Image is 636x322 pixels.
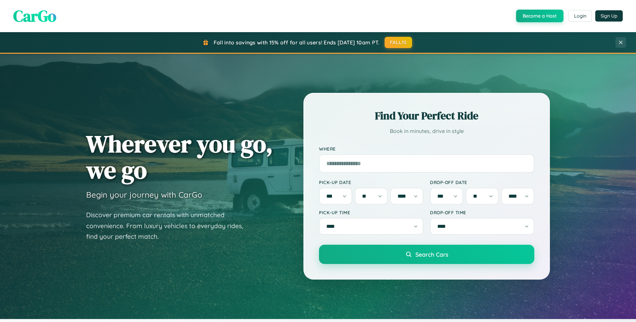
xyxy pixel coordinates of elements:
[595,10,623,22] button: Sign Up
[86,190,202,200] h3: Begin your journey with CarGo
[319,179,423,185] label: Pick-up Date
[319,245,534,264] button: Search Cars
[319,146,534,152] label: Where
[516,10,563,22] button: Become a Host
[319,108,534,123] h2: Find Your Perfect Ride
[86,210,252,242] p: Discover premium car rentals with unmatched convenience. From luxury vehicles to everyday rides, ...
[319,210,423,215] label: Pick-up Time
[13,5,56,27] span: CarGo
[319,126,534,136] p: Book in minutes, drive in style
[415,251,448,258] span: Search Cars
[86,131,273,183] h1: Wherever you go, we go
[214,39,380,46] span: Fall into savings with 15% off for all users! Ends [DATE] 10am PT.
[568,10,592,22] button: Login
[430,179,534,185] label: Drop-off Date
[430,210,534,215] label: Drop-off Time
[385,37,412,48] button: FALL15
